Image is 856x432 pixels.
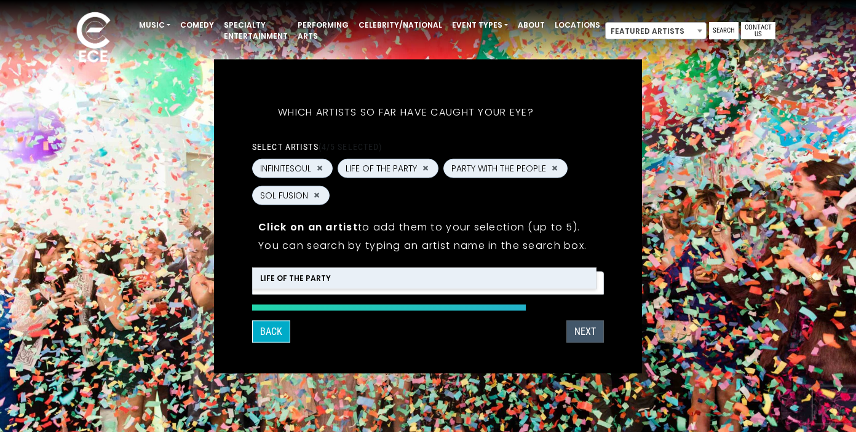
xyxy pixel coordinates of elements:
[550,163,560,174] button: Remove PARTY WITH THE PEOPLE
[260,189,308,202] span: SOL FUSION
[709,22,739,39] a: Search
[447,15,513,36] a: Event Types
[451,162,546,175] span: PARTY WITH THE PEOPLE
[252,141,382,152] label: Select artists
[741,22,775,39] a: Contact Us
[513,15,550,36] a: About
[63,9,124,68] img: ece_new_logo_whitev2-1.png
[258,219,598,234] p: to add them to your selection (up to 5).
[605,22,707,39] span: Featured Artists
[219,15,293,47] a: Specialty Entertainment
[319,141,382,151] span: (4/5 selected)
[566,320,604,342] button: Next
[606,23,706,40] span: Featured Artists
[421,163,430,174] button: Remove LIFE OF THE PARTY
[315,163,325,174] button: Remove INFINITESOUL
[260,162,311,175] span: INFINITESOUL
[354,15,447,36] a: Celebrity/National
[312,190,322,201] button: Remove SOL FUSION
[550,15,605,36] a: Locations
[175,15,219,36] a: Comedy
[252,320,290,342] button: Back
[253,267,596,288] li: LIFE OF THE PARTY
[252,90,560,134] h5: Which artists so far have caught your eye?
[258,237,598,253] p: You can search by typing an artist name in the search box.
[346,162,417,175] span: LIFE OF THE PARTY
[134,15,175,36] a: Music
[258,219,358,234] strong: Click on an artist
[293,15,354,47] a: Performing Arts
